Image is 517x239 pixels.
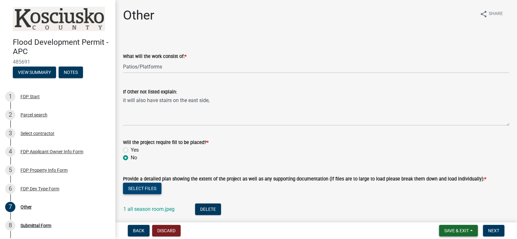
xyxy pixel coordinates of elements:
h4: Flood Development Permit - APC [13,38,110,56]
div: FDP Start [21,94,40,99]
span: Next [488,228,499,233]
button: Next [483,225,505,236]
div: FDP Applicant Owner Info Form [21,149,83,154]
div: 4 [5,147,15,157]
label: What will the work consist of: [123,54,186,59]
a: 1 all season room.jpeg [123,206,175,212]
label: No [131,154,137,162]
div: 8 [5,220,15,231]
div: FDP Property Info Form [21,168,68,172]
wm-modal-confirm: Delete Document [195,207,221,213]
wm-modal-confirm: Summary [13,70,56,75]
div: FDP Dev Type Form [21,187,59,191]
label: Yes [131,146,139,154]
button: View Summary [13,67,56,78]
label: Will the project require fill to be placed? [123,140,209,145]
label: Provide a detailed plan showing the extent of the project as well as any supporting documentation... [123,177,486,181]
div: Submittal Form [21,223,51,228]
img: Kosciusko County, Indiana [13,7,105,31]
button: Delete [195,203,221,215]
span: Back [133,228,144,233]
div: Parcel search [21,113,47,117]
div: 6 [5,184,15,194]
button: Save & Exit [439,225,478,236]
div: 1 [5,92,15,102]
div: 7 [5,202,15,212]
span: Save & Exit [444,228,469,233]
button: Discard [152,225,181,236]
div: Other [21,205,32,209]
span: Share [489,10,503,18]
span: 485691 [13,59,103,65]
div: 5 [5,165,15,175]
button: Select files [123,183,161,194]
div: 2 [5,110,15,120]
div: Select contractor [21,131,54,136]
h1: Other [123,8,154,23]
button: shareShare [475,8,508,20]
label: If Other not listed explain: [123,90,177,94]
button: Notes [59,67,83,78]
wm-modal-confirm: Notes [59,70,83,75]
div: 3 [5,128,15,139]
i: share [480,10,488,18]
button: Back [128,225,150,236]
